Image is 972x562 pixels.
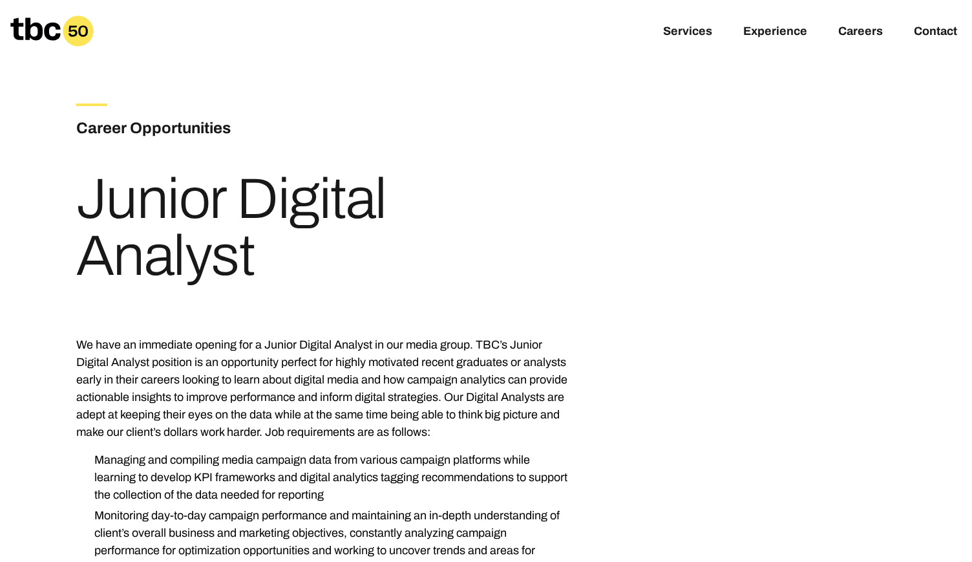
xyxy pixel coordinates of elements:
[76,171,573,285] h1: Junior Digital Analyst
[76,336,573,441] p: We have an immediate opening for a Junior Digital Analyst in our media group. TBC’s Junior Digita...
[76,116,386,140] h3: Career Opportunities
[84,451,572,504] li: Managing and compiling media campaign data from various campaign platforms while learning to deve...
[838,25,883,40] a: Careers
[914,25,957,40] a: Contact
[743,25,807,40] a: Experience
[663,25,712,40] a: Services
[10,16,94,47] a: Homepage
